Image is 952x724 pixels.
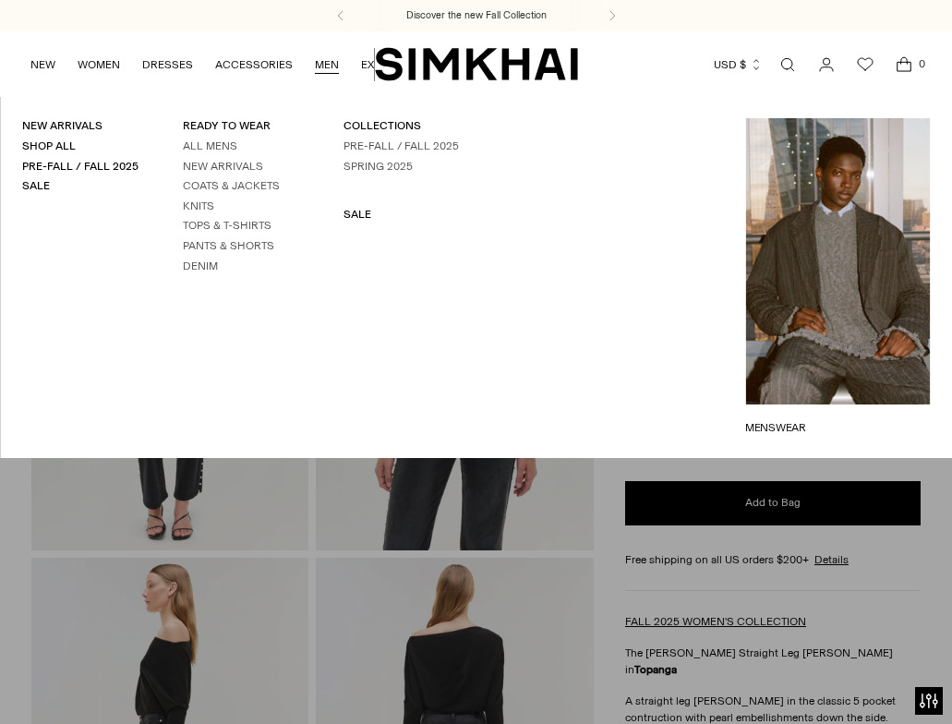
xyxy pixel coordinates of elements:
a: Go to the account page [808,46,845,83]
a: SIMKHAI [375,46,578,82]
button: USD $ [714,44,763,85]
iframe: Sign Up via Text for Offers [15,654,186,709]
a: WOMEN [78,44,120,85]
a: Discover the new Fall Collection [406,8,547,23]
a: MEN [315,44,339,85]
a: Open cart modal [886,46,922,83]
span: 0 [913,55,930,72]
a: ACCESSORIES [215,44,293,85]
a: DRESSES [142,44,193,85]
a: Open search modal [769,46,806,83]
a: Wishlist [847,46,884,83]
a: NEW [30,44,55,85]
a: EXPLORE [361,44,409,85]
